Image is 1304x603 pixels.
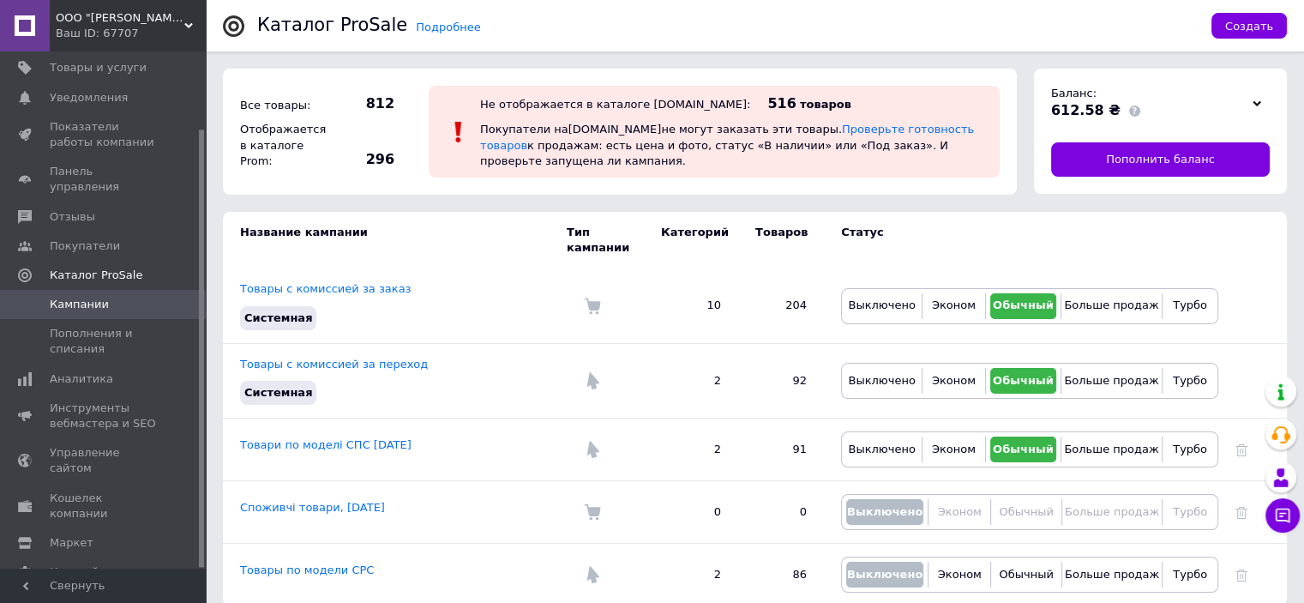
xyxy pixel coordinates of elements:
button: Выключено [846,293,917,319]
span: Создать [1225,20,1273,33]
button: Эконом [927,437,981,462]
td: Товаров [738,212,824,268]
button: Чат с покупателем [1265,498,1300,533]
span: Обычный [993,374,1054,387]
button: Создать [1211,13,1287,39]
span: Товары и услуги [50,60,147,75]
span: Кошелек компании [50,491,159,522]
button: Турбо [1167,562,1213,588]
a: Подробнее [416,21,480,33]
span: 612.58 ₴ [1051,102,1121,118]
span: Настройки [50,564,112,580]
a: Споживчі товари, [DATE] [240,501,385,514]
button: Больше продаж [1067,499,1157,525]
button: Эконом [927,368,981,394]
td: 204 [738,268,824,343]
span: Кампании [50,297,109,312]
a: Товары по модели CPC [240,564,374,576]
div: Ваш ID: 67707 [56,26,206,41]
button: Обычный [990,437,1056,462]
div: Каталог ProSale [257,16,407,34]
span: Обычный [999,505,1053,518]
span: Эконом [938,505,982,518]
span: 812 [334,94,394,113]
button: Турбо [1167,368,1213,394]
button: Обычный [990,293,1056,319]
button: Больше продаж [1066,437,1157,462]
span: Турбо [1173,505,1207,518]
span: Турбо [1173,374,1207,387]
span: Обычный [993,443,1054,455]
span: Выключено [847,568,922,581]
img: Комиссия за заказ [584,298,601,315]
span: Управление сайтом [50,445,159,476]
img: Комиссия за переход [584,566,601,583]
span: Выключено [848,374,915,387]
td: 2 [644,419,738,481]
span: Маркет [50,535,93,551]
span: Покупатели [50,238,120,254]
span: Инструменты вебмастера и SEO [50,401,159,431]
button: Обычный [990,368,1056,394]
button: Выключено [846,562,923,588]
span: Панель управления [50,164,159,195]
a: Удалить [1235,505,1247,518]
button: Эконом [927,293,981,319]
td: Название кампании [223,212,567,268]
span: Пополнить баланс [1106,152,1215,167]
div: Все товары: [236,93,330,118]
span: Больше продаж [1064,298,1158,311]
button: Эконом [933,562,986,588]
td: 92 [738,343,824,418]
span: 296 [334,150,394,169]
span: Отзывы [50,209,95,225]
td: Тип кампании [567,212,644,268]
button: Обычный [995,562,1056,588]
span: Системная [244,386,312,399]
span: Выключено [847,505,922,518]
span: Турбо [1173,443,1207,455]
span: Выключено [848,298,915,311]
button: Обычный [995,499,1056,525]
button: Больше продаж [1067,562,1157,588]
span: Обычный [999,568,1053,581]
a: Товары с комиссией за переход [240,358,428,371]
button: Выключено [846,368,917,394]
span: Показатели работы компании [50,119,159,150]
a: Товари по моделі СПС [DATE] [240,438,412,451]
td: 2 [644,343,738,418]
span: Уведомления [50,90,128,106]
span: Эконом [938,568,982,581]
span: ООО "Грин Вей Украина" [56,10,184,26]
span: Покупатели на [DOMAIN_NAME] не могут заказать эти товары. к продажам: есть цена и фото, статус «В... [480,123,974,166]
button: Турбо [1167,437,1213,462]
a: Товары с комиссией за заказ [240,282,411,295]
span: Турбо [1173,568,1207,581]
img: :exclamation: [446,119,472,145]
span: Эконом [932,374,976,387]
button: Выключено [846,499,923,525]
span: Больше продаж [1065,505,1159,518]
span: Больше продаж [1064,374,1158,387]
td: 0 [738,481,824,544]
span: Обычный [993,298,1054,311]
button: Турбо [1167,499,1213,525]
img: Комиссия за переход [584,441,601,458]
span: 516 [767,95,796,112]
span: Больше продаж [1065,568,1159,581]
span: Аналитика [50,371,113,387]
td: 91 [738,419,824,481]
img: Комиссия за заказ [584,504,601,521]
span: Турбо [1173,298,1207,311]
td: 10 [644,268,738,343]
td: 0 [644,481,738,544]
span: Системная [244,311,312,324]
button: Выключено [846,437,917,462]
img: Комиссия за переход [584,372,601,389]
a: Удалить [1235,568,1247,581]
a: Пополнить баланс [1051,142,1270,177]
a: Проверьте готовность товаров [480,123,974,151]
span: Эконом [932,298,976,311]
span: Каталог ProSale [50,268,142,283]
button: Турбо [1167,293,1213,319]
